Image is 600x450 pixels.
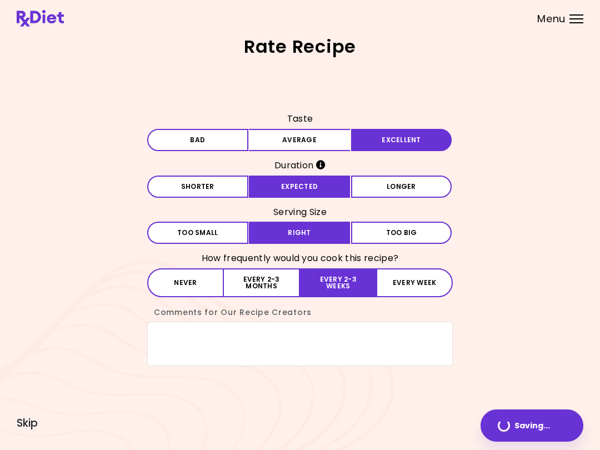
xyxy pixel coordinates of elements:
[147,110,453,128] h3: Taste
[147,203,453,221] h3: Serving Size
[147,249,453,267] h3: How frequently would you cook this recipe?
[147,222,248,244] button: Too small
[249,176,350,198] button: Expected
[17,417,38,429] button: Skip
[249,222,350,244] button: Right
[147,307,312,318] label: Comments for Our Recipe Creators
[249,129,350,151] button: Average
[514,422,550,429] span: Saving ...
[376,268,453,297] button: Every week
[17,10,64,27] img: RxDiet
[537,14,566,24] span: Menu
[147,129,248,151] button: Bad
[351,129,452,151] button: Excellent
[481,409,583,442] button: Saving...
[300,268,376,297] button: Every 2-3 weeks
[147,157,453,174] h3: Duration
[351,222,452,244] button: Too big
[177,229,218,236] span: Too small
[224,268,300,297] button: Every 2-3 months
[147,268,224,297] button: Never
[17,38,583,56] h2: Rate Recipe
[147,176,248,198] button: Shorter
[386,229,417,236] span: Too big
[316,160,326,169] i: Info
[351,176,452,198] button: Longer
